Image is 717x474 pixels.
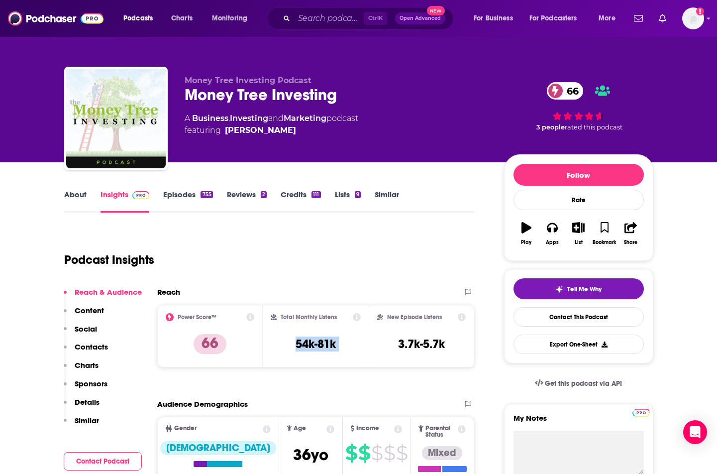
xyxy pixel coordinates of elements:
div: 66 3 peoplerated this podcast [504,76,653,137]
h3: 54k-81k [296,337,336,352]
div: Play [521,239,531,245]
h2: Audience Demographics [157,399,248,409]
p: Social [75,324,97,334]
a: Reviews2 [227,190,267,213]
div: Share [624,239,637,245]
a: Lists9 [335,190,361,213]
img: Podchaser Pro [632,409,650,417]
button: open menu [467,10,525,26]
span: For Business [474,11,513,25]
span: Parental Status [425,425,456,438]
button: Contact Podcast [64,452,142,471]
a: Charts [165,10,199,26]
div: Apps [546,239,559,245]
a: 66 [547,82,584,100]
div: Bookmark [593,239,616,245]
a: Credits111 [281,190,320,213]
button: Share [617,216,643,251]
label: My Notes [513,413,644,431]
button: List [565,216,591,251]
span: $ [396,445,408,461]
h3: 3.7k-5.7k [398,337,445,352]
div: 2 [261,191,267,198]
button: Export One-Sheet [513,335,644,354]
img: Money Tree Investing [66,69,166,168]
button: Charts [64,360,99,379]
h2: Total Monthly Listens [281,314,337,321]
a: Marketing [284,114,326,123]
span: $ [345,445,357,461]
p: Contacts [75,342,108,352]
a: InsightsPodchaser Pro [101,190,150,213]
button: Open AdvancedNew [395,12,445,24]
span: Monitoring [212,11,247,25]
span: Logged in as mresewehr [682,7,704,29]
a: Episodes755 [163,190,212,213]
span: Get this podcast via API [545,379,622,388]
div: [DEMOGRAPHIC_DATA] [160,441,276,455]
span: $ [384,445,395,461]
span: Money Tree Investing Podcast [185,76,311,85]
div: Mixed [422,446,462,460]
svg: Add a profile image [696,7,704,15]
div: [PERSON_NAME] [225,124,296,136]
a: Investing [230,114,268,123]
a: About [64,190,87,213]
span: Open Advanced [400,16,441,21]
a: Business [192,114,228,123]
img: Podchaser - Follow, Share and Rate Podcasts [8,9,103,28]
h2: Power Score™ [178,314,216,321]
a: Pro website [632,407,650,417]
span: $ [358,445,370,461]
button: Sponsors [64,379,107,397]
span: Ctrl K [364,12,387,25]
button: Apps [539,216,565,251]
img: tell me why sparkle [555,285,563,293]
p: Details [75,397,100,407]
div: Search podcasts, credits, & more... [276,7,463,30]
h2: Reach [157,287,180,297]
span: 3 people [536,123,565,131]
span: Podcasts [123,11,153,25]
span: For Podcasters [529,11,577,25]
span: Charts [171,11,193,25]
a: Contact This Podcast [513,307,644,327]
div: 111 [311,191,320,198]
button: open menu [116,10,166,26]
button: open menu [523,10,592,26]
button: Similar [64,416,99,434]
span: $ [371,445,383,461]
a: Get this podcast via API [527,371,630,396]
button: open menu [205,10,260,26]
button: Content [64,306,104,324]
p: Similar [75,416,99,425]
div: A podcast [185,113,358,136]
a: Show notifications dropdown [655,10,670,27]
span: Age [294,425,306,432]
h1: Podcast Insights [64,252,154,267]
span: featuring [185,124,358,136]
p: Sponsors [75,379,107,388]
p: 66 [194,334,226,354]
span: and [268,114,284,123]
span: 36 yo [293,445,328,465]
span: , [228,114,230,123]
button: Show profile menu [682,7,704,29]
a: Show notifications dropdown [630,10,647,27]
span: Gender [174,425,197,432]
p: Charts [75,360,99,370]
h2: New Episode Listens [387,314,442,321]
div: 755 [201,191,212,198]
div: Open Intercom Messenger [683,420,707,444]
div: 9 [355,191,361,198]
img: Podchaser Pro [132,191,150,199]
button: Bookmark [592,216,617,251]
input: Search podcasts, credits, & more... [294,10,364,26]
a: Similar [375,190,399,213]
button: Social [64,324,97,343]
button: tell me why sparkleTell Me Why [513,278,644,299]
img: User Profile [682,7,704,29]
button: open menu [592,10,628,26]
span: New [427,6,445,15]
